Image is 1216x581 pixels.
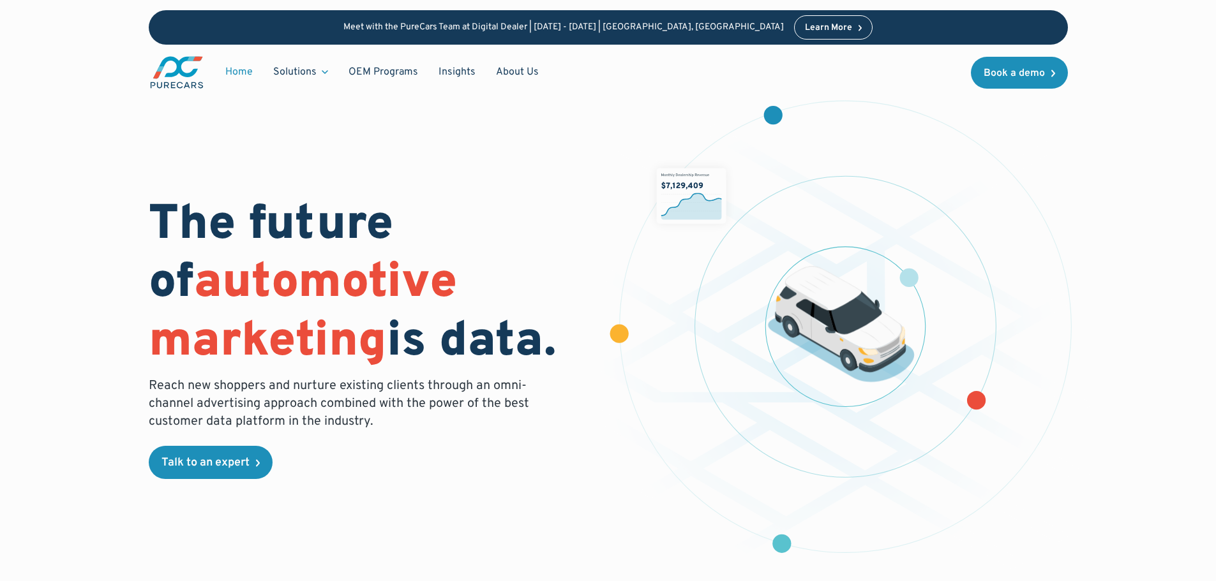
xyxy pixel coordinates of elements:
a: OEM Programs [338,60,428,84]
a: Learn More [794,15,873,40]
span: automotive marketing [149,253,457,372]
img: illustration of a vehicle [767,266,914,382]
a: main [149,55,205,90]
img: purecars logo [149,55,205,90]
a: Book a demo [971,57,1068,89]
div: Solutions [263,60,338,84]
div: Talk to an expert [161,457,250,469]
h1: The future of is data. [149,197,593,372]
a: About Us [486,60,549,84]
a: Insights [428,60,486,84]
div: Learn More [805,24,852,33]
div: Book a demo [984,68,1045,78]
img: chart showing monthly dealership revenue of $7m [656,168,726,224]
p: Reach new shoppers and nurture existing clients through an omni-channel advertising approach comb... [149,377,537,430]
a: Talk to an expert [149,446,273,479]
p: Meet with the PureCars Team at Digital Dealer | [DATE] - [DATE] | [GEOGRAPHIC_DATA], [GEOGRAPHIC_... [343,22,784,33]
div: Solutions [273,65,317,79]
a: Home [215,60,263,84]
